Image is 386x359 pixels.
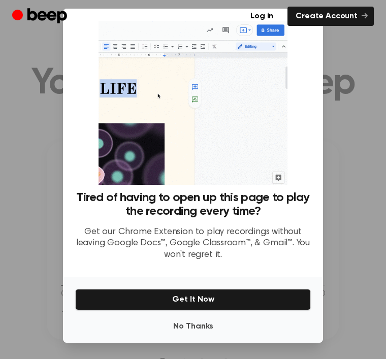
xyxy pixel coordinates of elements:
[75,191,311,218] h3: Tired of having to open up this page to play the recording every time?
[75,226,311,261] p: Get our Chrome Extension to play recordings without leaving Google Docs™, Google Classroom™, & Gm...
[287,7,374,26] a: Create Account
[75,316,311,337] button: No Thanks
[75,289,311,310] button: Get It Now
[12,7,70,26] a: Beep
[99,21,287,185] img: Beep extension in action
[242,7,281,26] a: Log in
